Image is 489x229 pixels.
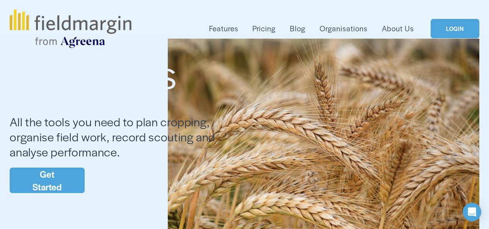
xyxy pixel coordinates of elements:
[290,22,305,35] a: Blog
[209,22,239,35] a: folder dropdown
[10,113,218,159] span: All the tools you need to plan cropping, organise field work, record scouting and analyse perform...
[252,22,276,35] a: Pricing
[382,22,414,35] a: About Us
[10,168,84,193] a: Get Started
[431,19,479,39] a: LOGIN
[209,23,239,34] span: Features
[10,45,177,100] span: For Crops
[463,203,481,221] div: Open Intercom Messenger
[10,9,131,48] img: fieldmargin.com
[320,22,368,35] a: Organisations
